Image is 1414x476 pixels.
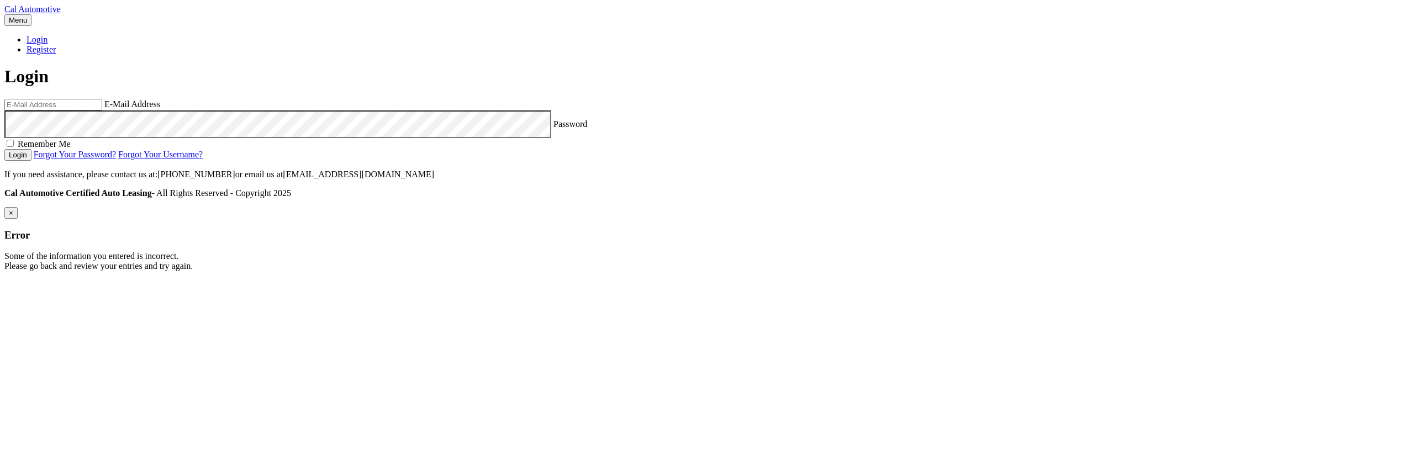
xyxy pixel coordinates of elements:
p: - All Rights Reserved - Copyright 2025 [4,188,1410,198]
label: E-Mail Address [104,99,160,109]
a: Cal Automotive [4,4,61,14]
span: Menu [9,16,27,24]
a: Login [27,35,48,44]
label: Password [553,119,587,128]
span: [PHONE_NUMBER] [157,170,235,179]
strong: Cal Automotive Certified Auto Leasing [4,188,152,198]
a: Register [27,45,56,54]
button: Login [4,149,31,161]
input: E-Mail Address [4,99,102,110]
button: × [4,207,18,219]
span: Login [4,66,49,86]
span: [EMAIL_ADDRESS][DOMAIN_NAME] [283,170,434,179]
a: Forgot Your Password? [34,150,117,159]
label: Remember Me [18,139,71,149]
h3: Error [4,229,1410,241]
p: If you need assistance, please contact us at: or email us at [4,170,1410,179]
span: Some of the information you entered is incorrect. Please go back and review your entries and try ... [4,251,193,271]
button: Menu [4,14,31,26]
a: Forgot Your Username? [118,150,203,159]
